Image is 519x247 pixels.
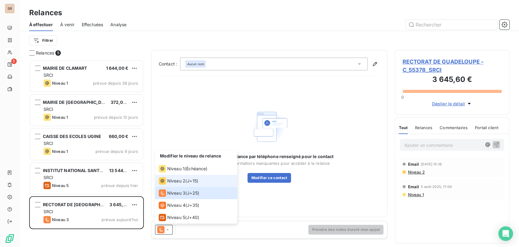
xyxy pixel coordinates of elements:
[52,81,68,86] span: Niveau 1
[29,7,62,18] h3: Relances
[11,58,17,64] span: 5
[402,58,502,74] span: RECTORAT DE GUADELOUPE - C_55378_SRCI
[187,62,204,66] em: Aucun nom
[43,209,54,214] span: SRCI
[167,166,185,172] span: Niveau 1
[5,234,15,243] img: Logo LeanPay
[167,214,185,221] span: Niveau 5
[55,50,61,56] span: 5
[43,141,54,146] span: SRCI
[408,162,419,167] span: Email
[43,107,54,112] span: SRCI
[415,125,432,130] span: Relances
[167,178,185,184] span: Niveau 2
[432,101,465,107] span: Déplier le détail
[440,125,468,130] span: Commentaires
[43,168,123,173] span: INSTITUT NATIONAL SANTE (INSERM)
[187,214,199,221] span: J+40 )
[52,149,68,154] span: Niveau 1
[94,115,138,120] span: prévue depuis 12 jours
[186,166,207,172] span: Échéance )
[209,161,330,166] span: Ajouter les informations manquantes pour accéder à la relance
[407,170,424,175] span: Niveau 2
[93,81,138,86] span: prévue depuis 39 jours
[401,95,404,100] span: 0
[43,134,101,139] span: CAISSE DES ECOLES UGINE
[43,202,119,207] span: RECTORAT DE [GEOGRAPHIC_DATA]
[101,183,138,188] span: prévue depuis hier
[187,190,199,196] span: J+25 )
[406,20,497,30] input: Rechercher
[43,65,87,71] span: MAIRIE DE CLAMART
[102,217,138,222] span: prévue aujourd’hui
[421,185,452,189] span: 5 août 2025, 17:00
[160,153,221,158] span: Modifier le niveau de relance
[111,100,130,105] span: 372,00 €
[29,22,53,28] span: À effectuer
[498,226,513,241] div: Open Intercom Messenger
[399,125,408,130] span: Tout
[159,214,199,221] div: (
[308,225,383,235] button: Prendre des notes durant mon appel
[187,178,198,184] span: J+15 )
[167,202,185,208] span: Niveau 4
[159,165,208,172] div: (
[421,162,442,166] span: [DATE] 15:16
[402,74,502,86] h3: 3 645,60 €
[159,177,198,185] div: (
[430,100,474,107] button: Déplier le détail
[29,60,144,247] div: grid
[109,202,133,207] span: 3 645,60 €
[52,183,69,188] span: Niveau 5
[159,189,199,197] div: (
[5,4,15,13] div: SR
[82,22,103,28] span: Effectuées
[159,202,199,209] div: (
[36,50,54,56] span: Relances
[250,107,289,146] img: Empty state
[43,175,54,180] span: SRCI
[408,184,419,189] span: Email
[167,190,185,196] span: Niveau 3
[407,192,424,197] span: Niveau 1
[205,153,334,160] span: Aucun N° de relance par téléphone renseigné pour le contact
[106,65,129,71] span: 1 644,00 €
[247,173,291,183] button: Modifier ce contact
[52,217,69,222] span: Niveau 3
[60,22,74,28] span: À venir
[110,22,126,28] span: Analyse
[95,149,138,154] span: prévue depuis 9 jours
[43,72,54,78] span: SRCI
[109,134,128,139] span: 660,00 €
[43,100,111,105] span: MAIRIE DE [GEOGRAPHIC_DATA]
[109,168,134,173] span: 13 544,49 €
[29,36,57,45] button: Filtrer
[159,61,180,67] label: Contact :
[52,115,68,120] span: Niveau 1
[187,202,199,208] span: J+35 )
[475,125,498,130] span: Portail client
